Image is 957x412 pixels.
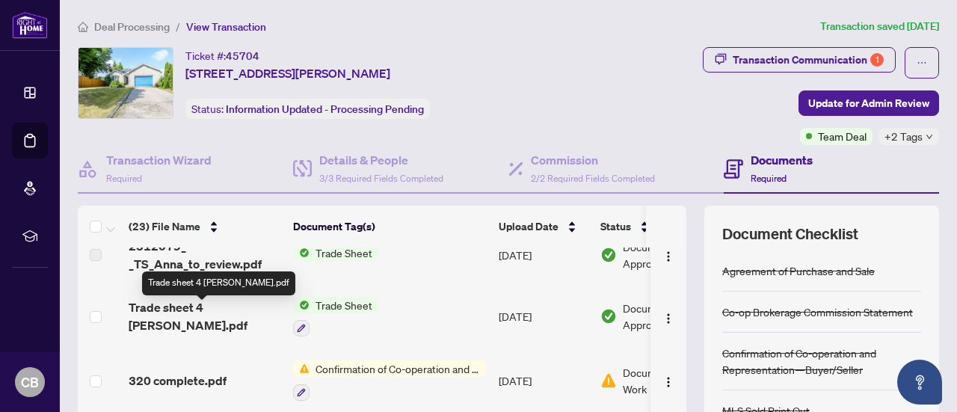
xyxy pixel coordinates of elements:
[186,20,266,34] span: View Transaction
[12,11,48,39] img: logo
[662,376,674,388] img: Logo
[926,133,933,141] span: down
[129,218,200,235] span: (23) File Name
[623,239,716,271] span: Document Approved
[129,372,227,390] span: 320 complete.pdf
[808,91,929,115] span: Update for Admin Review
[600,218,631,235] span: Status
[293,360,487,401] button: Status IconConfirmation of Co-operation and Representation—Buyer/Seller
[818,128,867,144] span: Team Deal
[129,298,281,334] span: Trade sheet 4 [PERSON_NAME].pdf
[129,237,281,273] span: 2512079_-_TS_Anna_to_review.pdf
[185,99,430,119] div: Status:
[493,225,594,285] td: [DATE]
[722,224,858,245] span: Document Checklist
[106,173,142,184] span: Required
[531,151,655,169] h4: Commission
[293,297,310,313] img: Status Icon
[287,206,493,247] th: Document Tag(s)
[226,102,424,116] span: Information Updated - Processing Pending
[884,128,923,145] span: +2 Tags
[594,206,721,247] th: Status
[751,173,787,184] span: Required
[662,250,674,262] img: Logo
[310,297,378,313] span: Trade Sheet
[623,300,716,333] span: Document Approved
[176,18,180,35] li: /
[94,20,170,34] span: Deal Processing
[21,372,39,393] span: CB
[531,173,655,184] span: 2/2 Required Fields Completed
[293,360,310,377] img: Status Icon
[79,48,173,118] img: IMG-S12279428_1.jpg
[600,372,617,389] img: Document Status
[185,64,390,82] span: [STREET_ADDRESS][PERSON_NAME]
[106,151,212,169] h4: Transaction Wizard
[319,173,443,184] span: 3/3 Required Fields Completed
[142,271,295,295] div: Trade sheet 4 [PERSON_NAME].pdf
[293,297,378,337] button: Status IconTrade Sheet
[499,218,558,235] span: Upload Date
[656,304,680,328] button: Logo
[319,151,443,169] h4: Details & People
[662,313,674,325] img: Logo
[293,245,310,261] img: Status Icon
[722,304,913,320] div: Co-op Brokerage Commission Statement
[703,47,896,73] button: Transaction Communication1
[310,245,378,261] span: Trade Sheet
[623,364,716,397] span: Document Needs Work
[78,22,88,32] span: home
[600,247,617,263] img: Document Status
[293,245,378,261] button: Status IconTrade Sheet
[185,47,259,64] div: Ticket #:
[600,308,617,325] img: Document Status
[493,285,594,349] td: [DATE]
[722,262,875,279] div: Agreement of Purchase and Sale
[656,369,680,393] button: Logo
[722,345,921,378] div: Confirmation of Co-operation and Representation—Buyer/Seller
[897,360,942,405] button: Open asap
[917,58,927,68] span: ellipsis
[751,151,813,169] h4: Documents
[493,206,594,247] th: Upload Date
[226,49,259,63] span: 45704
[733,48,884,72] div: Transaction Communication
[820,18,939,35] article: Transaction saved [DATE]
[798,90,939,116] button: Update for Admin Review
[123,206,287,247] th: (23) File Name
[310,360,487,377] span: Confirmation of Co-operation and Representation—Buyer/Seller
[656,243,680,267] button: Logo
[870,53,884,67] div: 1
